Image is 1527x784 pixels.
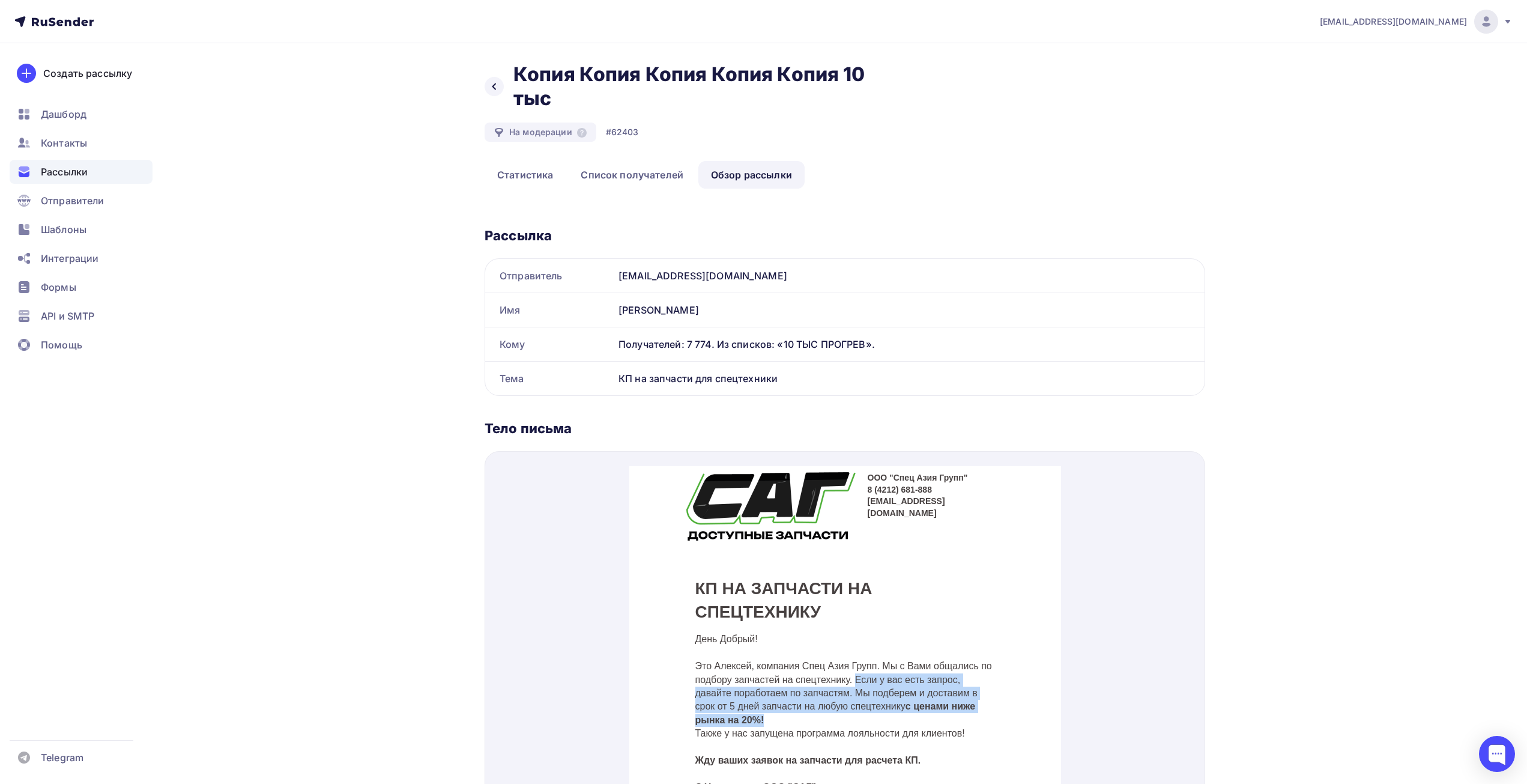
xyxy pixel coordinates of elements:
a: Рассылки [10,160,153,184]
strong: С Уважением, ООО "САГ" [66,316,187,326]
a: Шаблоны [10,217,153,242]
span: WHATSAPP [186,392,246,404]
a: Отправители [10,189,153,213]
div: Создать рассылку [43,66,132,81]
div: [PERSON_NAME] [614,293,1205,327]
strong: [EMAIL_ADDRESS][DOMAIN_NAME] [238,30,316,52]
a: Формы [10,275,153,299]
span: Помощь [41,338,82,352]
a: Список получателей [568,161,696,189]
span: Вы получили это письмо, потому что дали согласие на получение рассылок [67,630,364,640]
div: КП на запчасти для спецтехники [614,362,1205,395]
strong: Жду ваших заявок на запчасти для расчета КП. [66,289,292,299]
div: На модерации [485,123,596,142]
strong: [EMAIL_ADDRESS][DOMAIN_NAME] [66,356,234,366]
p: День Добрый! Это Алексей, компания Спец Азия Групп. Мы с Вами общались по подбору запчастей на сп... [66,166,366,355]
span: Шаблоны [41,222,86,237]
span: Контакты [41,136,87,150]
a: Обзор рассылки [698,161,805,189]
div: #62403 [606,126,639,138]
a: WHATSAPP [171,384,261,413]
div: Кому [485,327,614,361]
div: Получателей: 7 774. Из списков: «10 ТЫС ПРОГРЕВ». [618,337,1190,351]
div: [EMAIL_ADDRESS][DOMAIN_NAME] [614,259,1205,293]
div: Отправитель [485,259,614,293]
span: API и SMTP [41,309,94,323]
span: Перейти на сайт [174,432,258,444]
span: Интеграции [41,251,98,266]
span: Рассылки [41,165,88,179]
strong: КП НА ЗАПЧАСТИ НА СПЕЦТЕХНИКУ [66,113,243,155]
div: Имя [485,293,614,327]
div: Тело письма [485,420,1205,437]
a: Дашборд [10,102,153,126]
a: Отписаться от рассылки [238,663,359,686]
a: [EMAIL_ADDRESS][DOMAIN_NAME] [1320,10,1513,34]
h2: Копия Копия Копия Копия Копия 10 тыс [513,62,876,111]
div: Рассылка [485,227,1205,244]
span: Формы [41,280,76,294]
span: Отправители [41,193,104,208]
span: Telegram [41,750,83,765]
span: Дашборд [41,107,86,121]
strong: с ценами ниже рынка на 20%! [66,235,346,258]
a: Статистика [485,161,566,189]
a: Контакты [10,131,153,155]
strong: ООО "Спец Азия Групп" [238,7,339,16]
strong: [PERSON_NAME] [66,329,147,339]
a: Перейти на сайт [159,424,273,453]
strong: [PHONE_NUMBER] [66,343,154,353]
div: Тема [485,362,614,395]
strong: 8 (4212) 681-888 [238,19,303,28]
span: [EMAIL_ADDRESS][DOMAIN_NAME] [1320,16,1467,28]
a: Написать в поддержку [77,663,190,686]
